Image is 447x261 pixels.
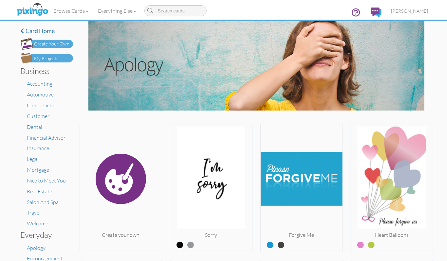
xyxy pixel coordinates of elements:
a: Apology [27,245,46,251]
a: Dental [27,124,43,130]
a: Salon And Spa [27,199,59,205]
img: 20221231-004545-bc7095682554-250.jpg [351,127,433,231]
a: Financial Advisor [27,134,66,141]
a: [PERSON_NAME] [386,3,433,19]
img: 20221231-004432-81ce1f46c10f-250.jpg [261,127,343,231]
a: Welcome [27,220,48,227]
div: Heart Balloons [351,231,433,239]
h3: Business [21,67,68,75]
a: Customer [27,113,50,119]
a: Everything Else [93,3,141,19]
div: Sorry [170,231,252,239]
a: Card home [21,28,73,34]
img: my-projects-button.png [21,53,73,63]
img: pixingo logo [15,2,50,18]
img: create-own-button.png [21,38,73,50]
div: Create Your Own [34,41,70,47]
a: Mortgage [27,166,49,173]
div: Forgive Me [261,231,343,239]
input: Search cards [144,5,207,16]
div: My Projects [34,55,59,62]
a: Legal [27,156,39,162]
a: Chiropractor [27,102,57,109]
img: create.svg [80,127,162,231]
a: Travel [27,209,41,216]
img: 20240103-180735-3d75457de720-250.jpg [170,127,252,231]
img: apology.jpg [88,21,424,111]
a: Insurance [27,145,49,151]
div: Create your own [80,231,162,239]
img: comments.svg [371,8,382,17]
span: [PERSON_NAME] [391,8,428,14]
a: Browse Cards [49,3,93,19]
a: Accounting [27,80,53,87]
a: Automotive [27,91,54,98]
h3: Everyday [21,231,68,239]
a: Real Estate [27,188,52,195]
a: Nice to Meet You [27,177,66,184]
